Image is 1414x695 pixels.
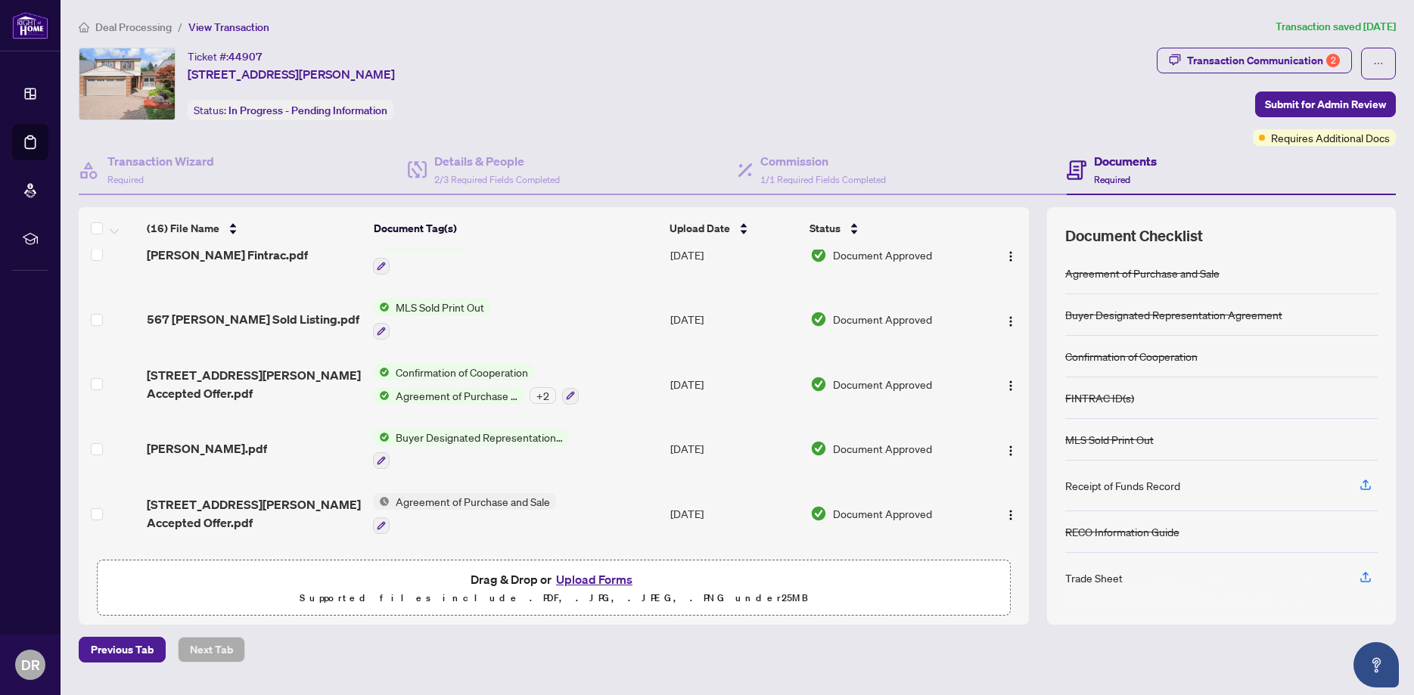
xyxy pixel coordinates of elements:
span: Document Approved [833,505,932,522]
img: Document Status [810,376,827,392]
div: Buyer Designated Representation Agreement [1065,306,1282,323]
button: Previous Tab [79,637,166,662]
span: Status [810,220,841,237]
div: MLS Sold Print Out [1065,431,1154,448]
button: Logo [999,372,1023,396]
span: Document Approved [833,440,932,457]
button: Logo [999,307,1023,331]
span: Agreement of Purchase and Sale [390,493,556,510]
button: Open asap [1353,642,1399,687]
div: Trade Sheet [1065,569,1123,586]
img: Status Icon [373,364,390,380]
img: Document Status [810,247,827,263]
td: [DATE] [664,546,804,607]
th: Upload Date [663,207,803,250]
h4: Transaction Wizard [107,152,214,170]
td: [DATE] [664,222,804,287]
div: Transaction Communication [1187,48,1340,73]
button: Transaction Communication2 [1157,48,1352,73]
td: [DATE] [664,287,804,352]
p: Supported files include .PDF, .JPG, .JPEG, .PNG under 25 MB [107,589,1001,607]
span: Previous Tab [91,638,154,662]
button: Logo [999,501,1023,526]
img: IMG-E12273140_1.jpg [79,48,175,119]
img: Logo [1005,380,1017,392]
span: (16) File Name [147,220,219,237]
span: Document Approved [833,247,932,263]
img: Document Status [810,440,827,457]
span: Requires Additional Docs [1271,129,1390,146]
div: Ticket #: [188,48,263,65]
td: [DATE] [664,481,804,546]
span: Document Checklist [1065,225,1203,247]
span: [STREET_ADDRESS][PERSON_NAME] Accepted Offer.pdf [147,495,362,532]
button: Status IconFINTRAC ID(s) [373,234,471,275]
span: 2/3 Required Fields Completed [434,174,560,185]
span: View Transaction [188,20,269,34]
img: Document Status [810,311,827,327]
img: Logo [1005,445,1017,457]
span: Required [107,174,144,185]
h4: Details & People [434,152,560,170]
div: Confirmation of Cooperation [1065,348,1198,365]
div: 2 [1326,54,1340,67]
div: FINTRAC ID(s) [1065,389,1134,406]
img: Logo [1005,509,1017,521]
img: Status Icon [373,387,390,404]
img: Document Status [810,505,827,522]
img: logo [12,11,48,39]
button: Next Tab [178,637,245,662]
span: [STREET_ADDRESS][PERSON_NAME] Accepted Offer.pdf [147,366,362,402]
div: Agreement of Purchase and Sale [1065,265,1220,281]
button: Submit for Admin Review [1255,92,1396,117]
span: Upload Date [670,220,730,237]
span: In Progress - Pending Information [228,104,387,117]
span: DR [21,654,40,675]
td: [DATE] [664,417,804,482]
span: Confirmation of Cooperation [390,364,534,380]
span: [PERSON_NAME].pdf [147,439,267,458]
span: 44907 [228,50,263,64]
button: Status IconConfirmation of CooperationStatus IconAgreement of Purchase and Sale+2 [373,364,579,405]
button: Logo [999,243,1023,267]
div: Status: [188,100,393,120]
button: Status IconAgreement of Purchase and Sale [373,493,556,534]
div: + 2 [530,387,556,404]
span: Drag & Drop or [471,569,637,589]
button: Upload Forms [552,569,637,589]
span: Buyer Designated Representation Agreement [390,429,569,445]
img: Logo [1005,250,1017,262]
td: [DATE] [664,352,804,417]
h4: Commission [760,152,886,170]
button: Status IconMLS Sold Print Out [373,299,490,340]
span: Agreement of Purchase and Sale [390,387,524,404]
span: Submit for Admin Review [1265,92,1386,116]
span: [PERSON_NAME] Fintrac.pdf [147,246,308,264]
span: Document Approved [833,311,932,327]
button: Logo [999,436,1023,461]
span: ellipsis [1373,58,1384,69]
img: Status Icon [373,429,390,445]
span: Document Approved [833,376,932,392]
span: [STREET_ADDRESS][PERSON_NAME] [188,65,395,83]
button: Status IconBuyer Designated Representation Agreement [373,429,569,470]
span: Deal Processing [95,20,172,34]
span: 567 [PERSON_NAME] Sold Listing.pdf [147,310,359,328]
span: home [79,22,89,33]
h4: Documents [1094,152,1157,170]
span: Required [1094,174,1130,185]
img: Logo [1005,315,1017,327]
img: Status Icon [373,493,390,510]
th: Document Tag(s) [368,207,663,250]
th: Status [803,207,979,250]
img: Status Icon [373,299,390,315]
article: Transaction saved [DATE] [1276,18,1396,36]
th: (16) File Name [141,207,368,250]
span: 1/1 Required Fields Completed [760,174,886,185]
div: Receipt of Funds Record [1065,477,1180,494]
span: MLS Sold Print Out [390,299,490,315]
div: RECO Information Guide [1065,523,1179,540]
li: / [178,18,182,36]
span: Drag & Drop orUpload FormsSupported files include .PDF, .JPG, .JPEG, .PNG under25MB [98,560,1010,616]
